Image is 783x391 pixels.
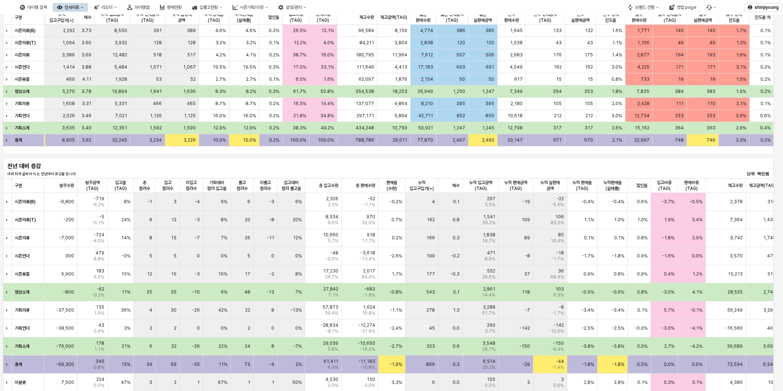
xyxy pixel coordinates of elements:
span: 1,038 [510,40,523,46]
span: 누적판매율(실매출) [601,180,624,191]
span: 52 [190,76,196,82]
div: Expand row [3,229,13,247]
div: 영업 page [677,5,696,10]
span: 617 [514,76,523,82]
div: Expand row [3,247,13,265]
div: Expand row [3,122,13,134]
span: 110 [708,101,716,107]
strong: 시즌의류(B) [15,28,35,33]
span: 3,932 [115,40,127,46]
span: 4.11 [82,76,91,82]
span: 176 [553,52,562,58]
span: 19.5% [243,64,256,70]
span: 12,482 [112,52,127,58]
div: Expand row [3,193,13,211]
div: Expand row [3,86,13,97]
span: 8.3% [215,89,226,94]
span: 입고 컬러수 [159,180,177,191]
span: 16.0% [243,113,256,119]
span: 0.8% [612,76,623,82]
span: 7,349 [510,89,523,94]
span: 1,636 [183,89,196,94]
p: shinjiyoung [755,4,779,10]
span: 1,067 [183,64,196,70]
span: 0.2% [269,101,279,107]
span: 395 [456,101,465,107]
span: 105 [553,101,562,107]
div: Expand row [3,356,13,373]
div: 시즌기획/리뷰 [228,3,272,12]
span: 61.7% [293,89,306,94]
span: 6.0% [296,76,306,82]
span: 5,270 [62,89,75,94]
span: 2,026 [63,113,75,119]
button: 설정/관리 [274,3,311,12]
span: 389 [187,28,196,34]
span: 0.2% [761,76,771,82]
span: 3.0% [612,64,623,70]
span: 17,183 [418,64,433,70]
span: 금주 판매금액(TAG) [656,11,684,23]
span: 193 [707,52,716,58]
span: 1.0% [737,76,747,82]
span: 누적 입고구입가(+) [408,180,435,191]
span: 12.2% [294,40,306,46]
span: 할인율 [268,14,279,20]
span: 5,331 [115,101,127,107]
button: 브랜드 전환 [623,3,664,12]
div: Expand row [3,301,13,319]
span: 4,413 [395,64,408,70]
span: 1,928 [115,76,127,82]
span: 2,292 [63,28,75,34]
span: 2.7% [216,76,226,82]
span: 297,171 [357,113,375,119]
span: 15 [588,76,593,82]
strong: 시즌의류 [15,52,29,58]
span: 3.2% [216,40,226,46]
strong: 기획의류 [15,101,29,106]
span: 353 [584,89,593,94]
span: 2,838 [421,40,433,46]
span: 8,159 [395,28,408,34]
span: 누적 판매금액(TAG) [502,180,530,191]
strong: 시즌의류(T) [15,40,36,45]
span: 194 [675,52,684,58]
span: 1,608 [62,101,75,107]
span: 19.5% [213,64,226,70]
strong: 시즌용품 [15,77,29,82]
span: 16.0% [213,113,226,119]
div: 영업 page [665,3,701,12]
span: 3.2% [246,40,256,46]
span: 1.9% [737,89,747,94]
span: 1,247 [482,89,494,94]
span: 입고율(TAG) [111,180,130,191]
span: 0.3% [269,28,279,34]
span: 5,484 [114,64,127,70]
span: 733 [641,76,650,82]
span: 38.7% [293,52,306,58]
span: 12.1% [322,28,334,34]
span: 33.1% [321,64,334,70]
span: 465 [187,101,196,107]
span: 180,795 [356,52,375,58]
span: 16.0% [321,52,334,58]
span: 120 [457,40,465,46]
span: 1.6% [737,52,747,58]
span: 384 [675,89,684,94]
div: Expand row [3,49,13,61]
span: 3.46 [81,113,91,119]
span: 2,683 [510,52,523,58]
span: 월간 판매수량 [414,11,433,23]
span: 145 [707,28,716,34]
span: 162 [554,64,562,70]
span: 0.2% [269,52,279,58]
span: 0.1% [761,28,771,34]
span: 3.69 [81,52,91,58]
span: 21.8% [293,113,306,119]
span: 2.7% [246,76,256,82]
span: 4,774 [420,28,433,34]
span: 162 [585,64,593,70]
span: 4,049 [510,64,523,70]
span: 발주금액(TAG) [80,180,104,191]
span: 171 [676,64,684,70]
